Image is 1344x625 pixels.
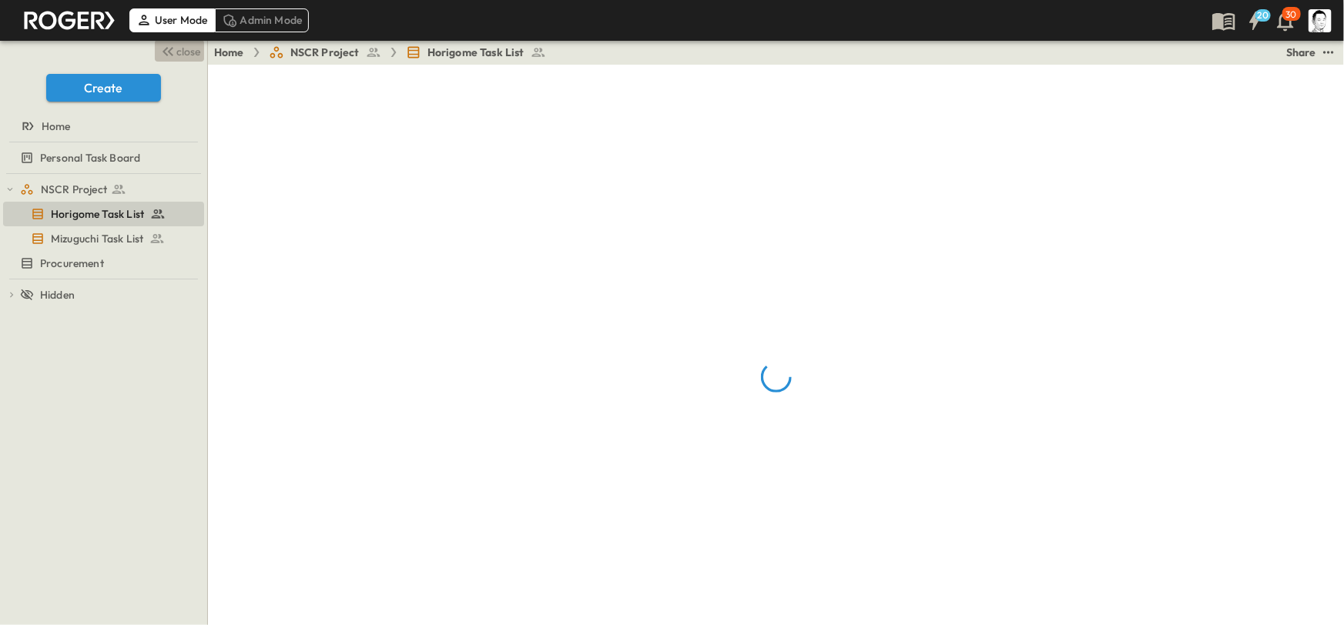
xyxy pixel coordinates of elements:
nav: breadcrumbs [214,45,555,60]
div: NSCR Projecttest [3,177,204,202]
h6: 20 [1258,9,1269,22]
span: Home [42,119,71,134]
button: close [155,40,204,62]
span: close [177,44,201,59]
a: Mizuguchi Task List [3,228,201,249]
span: NSCR Project [41,182,107,197]
span: Procurement [40,256,104,271]
div: User Mode [129,8,215,32]
span: Personal Task Board [40,150,140,165]
div: Personal Task Boardtest [3,145,204,170]
div: Share [1286,45,1316,60]
span: NSCR Project [290,45,360,60]
a: Procurement [3,252,201,274]
div: Admin Mode [215,8,310,32]
p: 30 [1286,8,1297,21]
a: NSCR Project [20,179,201,200]
div: Procurementtest [3,251,204,276]
a: Horigome Task List [406,45,546,60]
span: Horigome Task List [51,206,144,222]
div: Mizuguchi Task Listtest [3,226,204,251]
a: Personal Task Board [3,147,201,169]
button: Create [46,74,161,102]
button: test [1319,43,1338,62]
a: Home [214,45,244,60]
button: 20 [1239,7,1270,35]
span: Mizuguchi Task List [51,231,143,246]
a: NSCR Project [269,45,381,60]
img: Profile Picture [1309,9,1332,32]
div: Horigome Task Listtest [3,202,204,226]
a: Home [3,115,201,137]
span: Hidden [40,287,75,302]
a: Horigome Task List [3,203,201,225]
span: Horigome Task List [427,45,525,60]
